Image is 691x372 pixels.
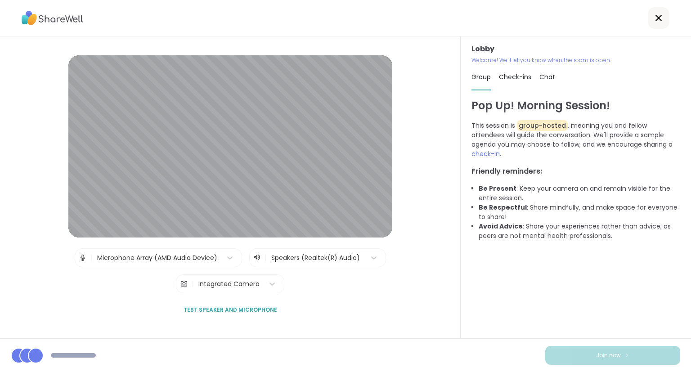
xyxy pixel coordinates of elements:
span: Group [471,72,491,81]
h3: Friendly reminders: [471,166,680,177]
button: Test speaker and microphone [180,300,281,319]
img: Microphone [79,249,87,267]
li: : Share your experiences rather than advice, as peers are not mental health professionals. [479,222,680,241]
span: Join now [596,351,621,359]
span: check-in [471,149,500,158]
li: : Keep your camera on and remain visible for the entire session. [479,184,680,203]
b: Avoid Advice [479,222,523,231]
p: Welcome! We’ll let you know when the room is open. [471,56,680,64]
b: Be Respectful [479,203,527,212]
img: ShareWell Logomark [624,353,630,358]
span: Check-ins [499,72,531,81]
p: This session is , meaning you and fellow attendees will guide the conversation. We'll provide a s... [471,121,680,159]
b: Be Present [479,184,516,193]
span: | [192,275,194,293]
div: Integrated Camera [198,279,260,289]
h3: Lobby [471,44,680,54]
li: : Share mindfully, and make space for everyone to share! [479,203,680,222]
span: | [265,252,267,263]
span: Test speaker and microphone [184,306,277,314]
button: Join now [545,346,680,365]
span: | [90,249,93,267]
img: Camera [180,275,188,293]
h1: Pop Up! Morning Session! [471,98,680,114]
span: group-hosted [517,120,568,131]
img: ShareWell Logo [22,8,83,28]
div: Microphone Array (AMD Audio Device) [97,253,217,263]
span: Chat [539,72,555,81]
